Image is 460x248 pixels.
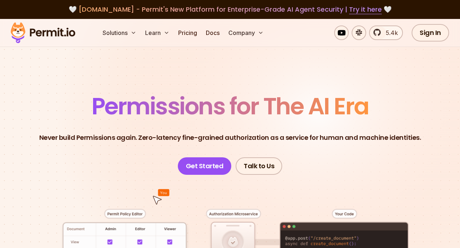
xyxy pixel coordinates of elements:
[203,25,223,40] a: Docs
[236,157,282,175] a: Talk to Us
[412,24,449,42] a: Sign In
[79,5,382,14] span: [DOMAIN_NAME] - Permit's New Platform for Enterprise-Grade AI Agent Security |
[7,20,79,45] img: Permit logo
[381,28,398,37] span: 5.4k
[92,90,369,122] span: Permissions for The AI Era
[142,25,172,40] button: Learn
[349,5,382,14] a: Try it here
[100,25,139,40] button: Solutions
[175,25,200,40] a: Pricing
[178,157,232,175] a: Get Started
[39,133,421,143] p: Never build Permissions again. Zero-latency fine-grained authorization as a service for human and...
[369,25,403,40] a: 5.4k
[17,4,443,15] div: 🤍 🤍
[225,25,267,40] button: Company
